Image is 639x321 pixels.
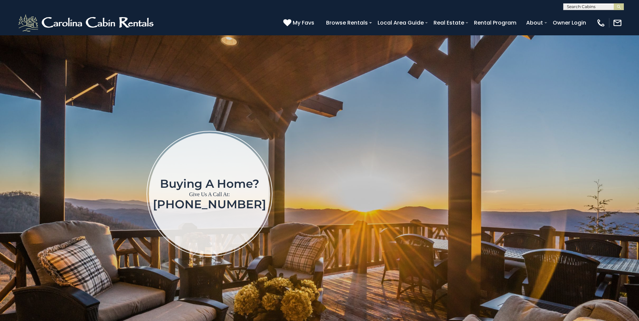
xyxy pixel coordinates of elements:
[153,197,266,211] a: [PHONE_NUMBER]
[549,17,589,29] a: Owner Login
[471,17,520,29] a: Rental Program
[293,19,314,27] span: My Favs
[430,17,468,29] a: Real Estate
[153,178,266,190] h1: Buying a home?
[374,17,427,29] a: Local Area Guide
[153,190,266,199] p: Give Us A Call At:
[381,71,601,317] iframe: New Contact Form
[323,17,371,29] a: Browse Rentals
[596,18,606,28] img: phone-regular-white.png
[523,17,546,29] a: About
[17,13,157,33] img: White-1-2.png
[613,18,622,28] img: mail-regular-white.png
[283,19,316,27] a: My Favs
